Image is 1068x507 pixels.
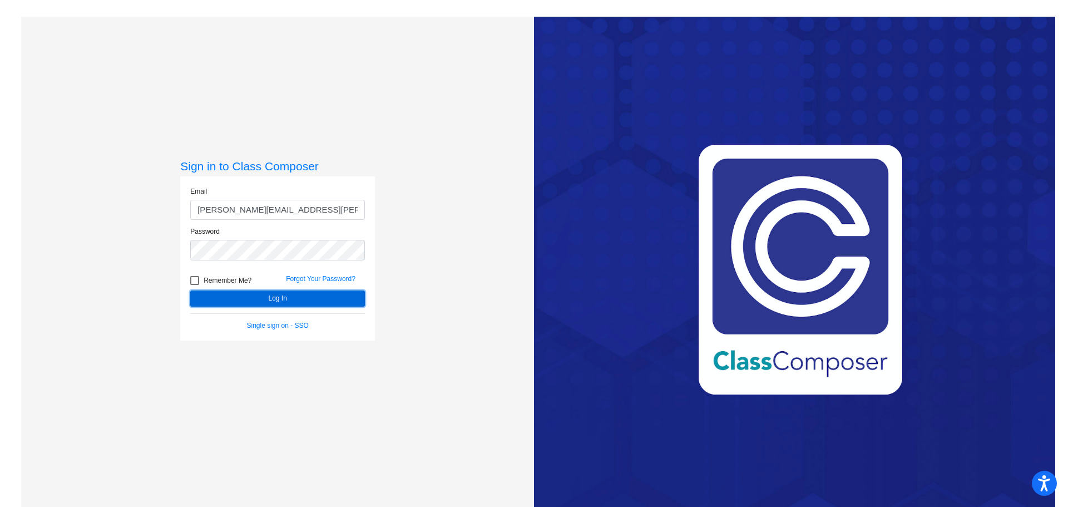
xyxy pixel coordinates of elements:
[190,227,220,237] label: Password
[190,186,207,196] label: Email
[204,274,251,287] span: Remember Me?
[190,291,365,307] button: Log In
[286,275,355,283] a: Forgot Your Password?
[180,159,375,173] h3: Sign in to Class Composer
[247,322,309,329] a: Single sign on - SSO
